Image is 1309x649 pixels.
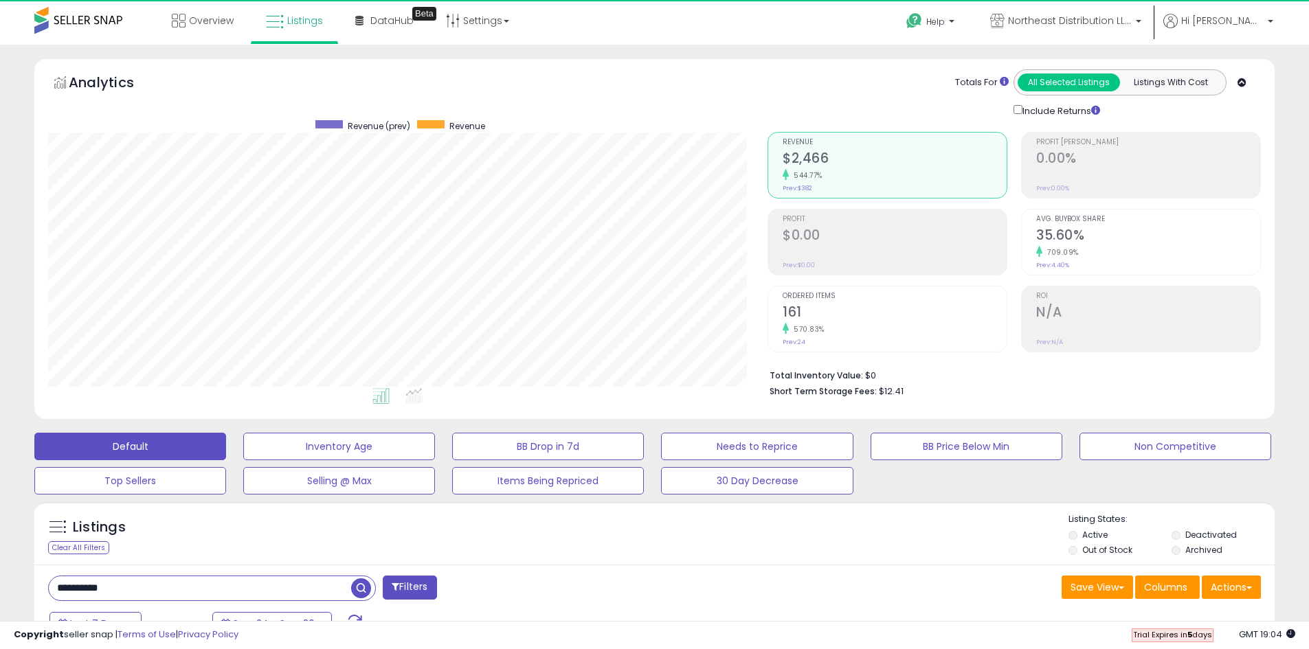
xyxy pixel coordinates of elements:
label: Archived [1185,544,1222,556]
label: Active [1082,529,1108,540]
button: All Selected Listings [1018,73,1120,91]
b: Total Inventory Value: [770,369,863,381]
span: Profit [PERSON_NAME] [1036,139,1260,146]
button: BB Price Below Min [871,433,1062,460]
a: Hi [PERSON_NAME] [1163,14,1273,45]
span: Revenue [783,139,1007,146]
span: $12.41 [879,385,904,398]
label: Out of Stock [1082,544,1132,556]
span: Revenue (prev) [348,120,410,132]
div: Totals For [955,76,1009,89]
h5: Analytics [69,73,161,95]
li: $0 [770,366,1251,383]
span: Last 7 Days [70,617,124,630]
strong: Copyright [14,628,64,641]
span: Profit [783,216,1007,223]
button: Columns [1135,576,1200,599]
a: Privacy Policy [178,628,238,641]
button: Listings With Cost [1119,73,1222,91]
button: BB Drop in 7d [452,433,644,460]
button: Last 7 Days [49,612,142,635]
span: Compared to: [144,618,207,631]
h2: N/A [1036,304,1260,323]
button: Inventory Age [243,433,435,460]
small: 570.83% [789,324,825,334]
small: Prev: $0.00 [783,261,815,269]
h2: 161 [783,304,1007,323]
h2: $2,466 [783,150,1007,169]
small: 544.77% [789,170,823,181]
div: Include Returns [1003,102,1117,118]
span: Columns [1144,580,1187,594]
span: Revenue [449,120,485,132]
small: Prev: 0.00% [1036,184,1069,192]
p: Listing States: [1069,513,1275,526]
span: Ordered Items [783,293,1007,300]
h2: 0.00% [1036,150,1260,169]
button: Sep-24 - Sep-30 [212,612,332,635]
span: DataHub [370,14,414,27]
b: 5 [1187,629,1192,640]
span: Avg. Buybox Share [1036,216,1260,223]
small: Prev: 4.40% [1036,261,1069,269]
span: 2025-10-8 19:04 GMT [1239,628,1295,641]
button: Filters [383,576,436,600]
span: Northeast Distribution LLC [1008,14,1132,27]
small: Prev: $382 [783,184,812,192]
button: Needs to Reprice [661,433,853,460]
button: Default [34,433,226,460]
button: Save View [1062,576,1133,599]
h2: $0.00 [783,227,1007,246]
b: Short Term Storage Fees: [770,385,877,397]
span: Sep-24 - Sep-30 [233,617,315,630]
h2: 35.60% [1036,227,1260,246]
button: 30 Day Decrease [661,467,853,494]
span: Help [926,16,945,27]
small: Prev: N/A [1036,338,1063,346]
div: Tooltip anchor [412,7,436,21]
button: Actions [1202,576,1261,599]
i: Get Help [906,12,923,30]
small: Prev: 24 [783,338,805,346]
small: 709.09% [1042,247,1079,258]
div: Clear All Filters [48,541,109,554]
div: seller snap | | [14,628,238,641]
a: Help [895,2,968,45]
a: Terms of Use [118,628,176,641]
h5: Listings [73,518,126,537]
span: Overview [189,14,234,27]
span: Hi [PERSON_NAME] [1181,14,1264,27]
button: Non Competitive [1079,433,1271,460]
label: Deactivated [1185,529,1237,540]
button: Top Sellers [34,467,226,494]
button: Items Being Repriced [452,467,644,494]
span: Listings [287,14,323,27]
span: ROI [1036,293,1260,300]
button: Selling @ Max [243,467,435,494]
span: Trial Expires in days [1133,629,1212,640]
